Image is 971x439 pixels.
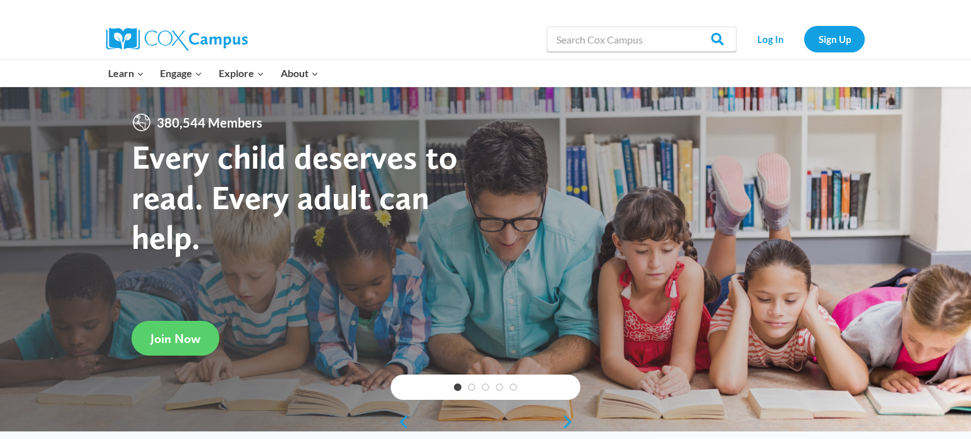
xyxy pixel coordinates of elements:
span: Explore [219,65,264,81]
a: 2 [468,383,475,391]
input: Search Cox Campus [547,27,736,52]
a: previous [391,414,410,430]
span: Join Now [150,331,200,346]
nav: Secondary Navigation [743,26,865,52]
img: Cox Campus [106,28,248,51]
span: Engage [160,65,202,81]
strong: Every child deserves to read. Every adult can help. [131,136,458,257]
a: Sign Up [804,26,865,52]
a: 5 [510,383,517,391]
a: Join Now [131,321,219,356]
a: next [561,414,580,430]
a: Log In [743,26,798,52]
nav: Primary Navigation [100,60,326,87]
a: 1 [454,383,461,391]
a: 3 [482,383,489,391]
a: 4 [496,383,503,391]
div: content slider buttons [391,409,580,435]
span: About [281,65,319,81]
span: Learn [108,65,144,81]
span: 380,544 Members [152,112,267,133]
